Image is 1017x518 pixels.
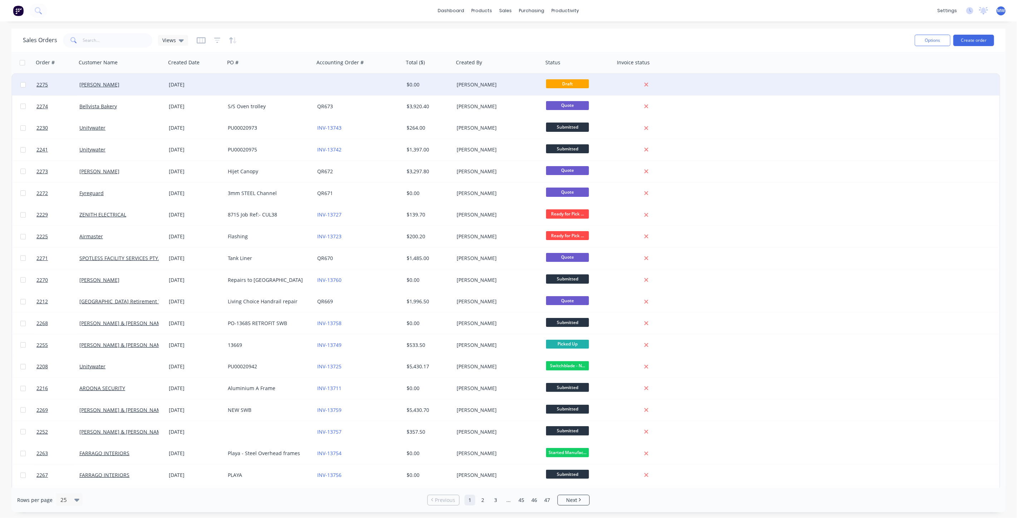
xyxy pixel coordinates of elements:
[457,233,536,240] div: [PERSON_NAME]
[546,166,589,175] span: Quote
[36,320,48,327] span: 2268
[228,277,307,284] div: Repairs to [GEOGRAPHIC_DATA]
[169,211,222,218] div: [DATE]
[36,269,79,291] a: 2270
[457,168,536,175] div: [PERSON_NAME]
[457,124,536,131] div: [PERSON_NAME]
[424,495,593,505] ul: Pagination
[457,363,536,370] div: [PERSON_NAME]
[13,5,24,16] img: Factory
[317,320,342,327] a: INV-13758
[36,342,48,349] span: 2255
[36,161,79,182] a: 2273
[36,407,48,414] span: 2269
[317,103,333,110] a: QR673
[542,495,552,505] a: Page 47
[228,385,307,392] div: Aluminium A Frame
[36,334,79,356] a: 2255
[227,59,239,66] div: PO #
[407,103,449,110] div: $3,920.40
[407,277,449,284] div: $0.00
[36,356,79,377] a: 2208
[546,123,589,131] span: Submitted
[36,486,79,508] a: 2087
[546,144,589,153] span: Submitted
[36,117,79,139] a: 2230
[169,342,222,349] div: [DATE]
[36,464,79,486] a: 2267
[546,79,589,88] span: Draft
[36,399,79,421] a: 2269
[546,448,589,457] span: Started Manufac...
[169,255,222,262] div: [DATE]
[407,146,449,153] div: $1,397.00
[36,183,79,204] a: 2272
[457,342,536,349] div: [PERSON_NAME]
[36,421,79,443] a: 2252
[546,405,589,414] span: Submitted
[407,190,449,197] div: $0.00
[316,59,364,66] div: Accounting Order #
[546,209,589,218] span: Ready for Pick ...
[79,298,174,305] a: [GEOGRAPHIC_DATA] Retirement Village
[169,168,222,175] div: [DATE]
[317,363,342,370] a: INV-13725
[169,298,222,305] div: [DATE]
[407,472,449,479] div: $0.00
[36,277,48,284] span: 2270
[169,407,222,414] div: [DATE]
[79,472,129,478] a: FARRAGO INTERIORS
[36,74,79,95] a: 2275
[228,190,307,197] div: 3mm STEEL Channel
[407,124,449,131] div: $264.00
[407,342,449,349] div: $533.50
[36,385,48,392] span: 2216
[546,101,589,110] span: Quote
[169,450,222,457] div: [DATE]
[457,146,536,153] div: [PERSON_NAME]
[36,146,48,153] span: 2241
[36,190,48,197] span: 2272
[36,313,79,334] a: 2268
[36,103,48,110] span: 2274
[407,168,449,175] div: $3,297.80
[546,340,589,349] span: Picked Up
[169,363,222,370] div: [DATE]
[36,291,79,312] a: 2212
[79,168,119,175] a: [PERSON_NAME]
[36,248,79,269] a: 2271
[169,385,222,392] div: [DATE]
[79,124,105,131] a: Unitywater
[465,495,475,505] a: Page 1 is your current page
[228,103,307,110] div: S/S Oven trolley
[36,428,48,435] span: 2252
[435,497,456,504] span: Previous
[434,5,468,16] a: dashboard
[516,5,548,16] div: purchasing
[36,443,79,464] a: 2263
[169,124,222,131] div: [DATE]
[546,253,589,262] span: Quote
[79,320,189,327] a: [PERSON_NAME] & [PERSON_NAME] Electrical
[546,231,589,240] span: Ready for Pick ...
[36,59,55,66] div: Order #
[36,450,48,457] span: 2263
[317,255,333,262] a: QR670
[317,428,342,435] a: INV-13757
[468,5,496,16] div: products
[228,233,307,240] div: Flashing
[317,298,333,305] a: QR669
[228,407,307,414] div: NEW SWB
[457,472,536,479] div: [PERSON_NAME]
[169,103,222,110] div: [DATE]
[228,146,307,153] div: PU00020975
[79,103,117,110] a: Bellvista Bakery
[407,233,449,240] div: $200.20
[228,255,307,262] div: Tank Liner
[456,59,482,66] div: Created By
[546,296,589,305] span: Quote
[317,450,342,457] a: INV-13754
[36,81,48,88] span: 2275
[79,233,103,240] a: Airmaster
[36,255,48,262] span: 2271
